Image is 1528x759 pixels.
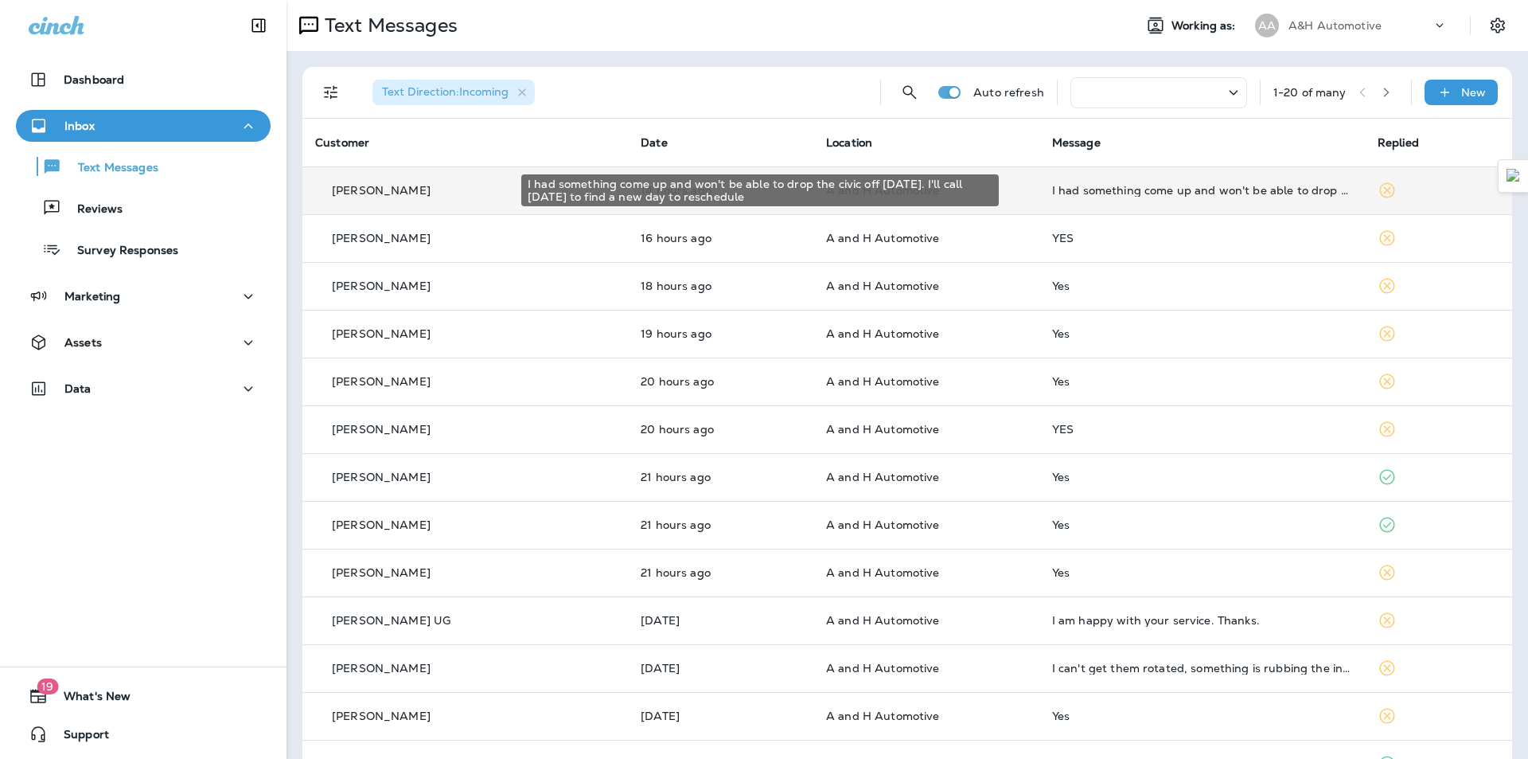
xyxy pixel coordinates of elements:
p: [PERSON_NAME] [332,710,431,722]
div: Yes [1052,375,1352,388]
span: Message [1052,135,1101,150]
p: [PERSON_NAME] [332,375,431,388]
div: Yes [1052,280,1352,292]
p: Aug 23, 2025 12:29 PM [641,614,801,627]
p: Aug 24, 2025 10:19 AM [641,518,801,531]
span: A and H Automotive [826,327,940,341]
button: Search Messages [894,76,926,108]
p: [PERSON_NAME] [332,232,431,245]
p: Marketing [64,290,120,303]
p: New [1461,86,1486,99]
div: I am happy with your service. Thanks. [1052,614,1352,627]
span: Customer [315,135,369,150]
div: YES [1052,423,1352,436]
p: Dashboard [64,73,124,86]
p: Aug 24, 2025 01:26 PM [641,280,801,292]
p: [PERSON_NAME] UG [332,614,450,627]
span: Working as: [1171,19,1239,33]
div: Yes [1052,518,1352,531]
button: Reviews [16,191,271,225]
span: Replied [1378,135,1419,150]
button: Settings [1483,11,1512,40]
span: A and H Automotive [826,231,940,245]
p: Text Messages [62,161,158,176]
span: What's New [48,690,131,709]
p: Inbox [64,119,95,132]
p: A&H Automotive [1288,19,1382,32]
p: Aug 23, 2025 10:22 AM [641,662,801,675]
p: [PERSON_NAME] [332,518,431,531]
div: I had something come up and won't be able to drop the civic off [DATE]. I'll call [DATE] to find ... [521,174,999,206]
p: [PERSON_NAME] [332,662,431,675]
p: [PERSON_NAME] [332,471,431,483]
div: Yes [1052,710,1352,722]
span: A and H Automotive [826,661,940,675]
p: Reviews [61,202,123,217]
p: Data [64,382,92,395]
button: Filters [315,76,347,108]
div: Yes [1052,566,1352,579]
p: Assets [64,336,102,349]
p: [PERSON_NAME] [332,423,431,436]
span: A and H Automotive [826,422,940,436]
span: A and H Automotive [826,565,940,580]
button: Survey Responses [16,233,271,266]
button: Inbox [16,110,271,142]
div: Yes [1052,327,1352,340]
div: I can't get them rotated, something is rubbing the insides of the front tires, lol! [1052,662,1352,675]
p: Auto refresh [973,86,1044,99]
span: A and H Automotive [826,279,940,293]
button: Assets [16,327,271,358]
button: Text Messages [16,150,271,183]
p: Aug 24, 2025 11:14 AM [641,423,801,436]
span: Location [826,135,872,150]
button: 19What's New [16,680,271,712]
button: Dashboard [16,64,271,96]
p: Aug 24, 2025 10:18 AM [641,566,801,579]
span: Date [641,135,668,150]
span: A and H Automotive [826,709,940,723]
p: Text Messages [318,14,458,37]
div: 1 - 20 of many [1273,86,1347,99]
span: Text Direction : Incoming [382,84,509,99]
p: Aug 21, 2025 03:22 PM [641,710,801,722]
p: [PERSON_NAME] [332,566,431,579]
span: A and H Automotive [826,374,940,389]
p: [PERSON_NAME] [332,327,431,340]
img: Detect Auto [1507,169,1521,183]
span: A and H Automotive [826,518,940,532]
p: [PERSON_NAME] [332,184,431,197]
span: Support [48,728,109,747]
p: Aug 24, 2025 10:19 AM [641,471,801,483]
span: A and H Automotive [826,613,940,628]
button: Marketing [16,280,271,312]
p: Survey Responses [61,244,178,259]
div: I had something come up and won't be able to drop the civic off tomorrow. I'll call tomorrow to f... [1052,184,1352,197]
div: AA [1255,14,1279,37]
p: Aug 24, 2025 11:56 AM [641,375,801,388]
p: Aug 24, 2025 12:52 PM [641,327,801,340]
button: Support [16,718,271,750]
button: Data [16,373,271,405]
span: 19 [37,679,58,694]
span: A and H Automotive [826,470,940,484]
p: [PERSON_NAME] [332,280,431,292]
div: Yes [1052,471,1352,483]
div: YES [1052,232,1352,245]
p: Aug 24, 2025 04:00 PM [641,232,801,245]
button: Collapse Sidebar [236,10,281,41]
div: Text Direction:Incoming [372,80,535,105]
